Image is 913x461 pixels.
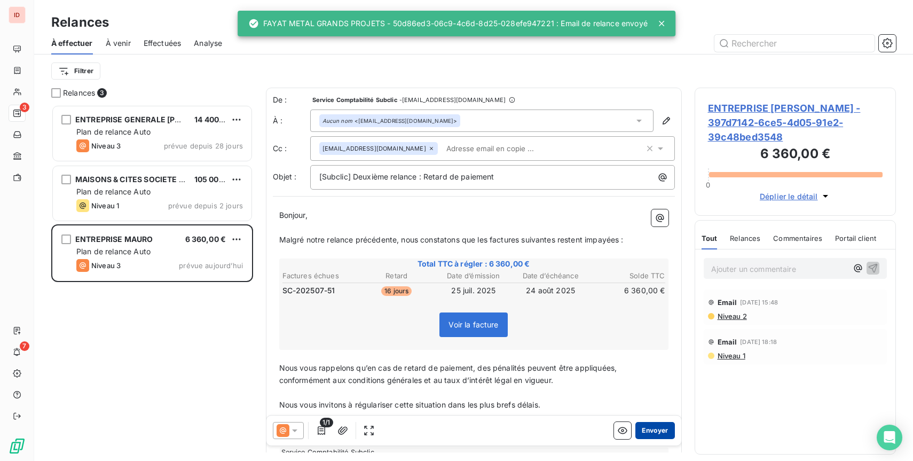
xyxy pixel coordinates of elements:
[20,103,29,112] span: 3
[589,285,665,296] td: 6 360,00 €
[635,422,674,439] button: Envoyer
[91,142,121,150] span: Niveau 3
[76,247,151,256] span: Plan de relance Auto
[168,201,243,210] span: prévue depuis 2 jours
[718,298,737,307] span: Email
[76,127,151,136] span: Plan de relance Auto
[442,140,565,157] input: Adresse email en copie ...
[708,101,883,144] span: ENTREPRISE [PERSON_NAME] - 397d7142-6ce5-4d05-91e2-39c48bed3548
[513,270,588,282] th: Date d’échéance
[281,259,667,269] span: Total TTC à régler : 6 360,00 €
[9,437,26,455] img: Logo LeanPay
[740,339,777,345] span: [DATE] 18:18
[702,234,718,243] span: Tout
[399,97,506,103] span: - [EMAIL_ADDRESS][DOMAIN_NAME]
[273,172,297,181] span: Objet :
[381,286,412,296] span: 16 jours
[97,88,107,98] span: 3
[322,117,458,124] div: <[EMAIL_ADDRESS][DOMAIN_NAME]>
[773,234,822,243] span: Commentaires
[194,115,239,124] span: 14 400,00 €
[144,38,182,49] span: Effectuées
[717,351,745,360] span: Niveau 1
[279,363,619,385] span: Nous vous rappelons qu’en cas de retard de paiement, des pénalités peuvent être appliquées, confo...
[359,270,435,282] th: Retard
[91,201,119,210] span: Niveau 1
[319,172,494,181] span: [Subclic] Deuxième relance : Retard de paiement
[51,105,253,461] div: grid
[740,299,778,306] span: [DATE] 15:48
[589,270,665,282] th: Solde TTC
[322,145,426,152] span: [EMAIL_ADDRESS][DOMAIN_NAME]
[91,261,121,270] span: Niveau 3
[714,35,875,52] input: Rechercher
[76,187,151,196] span: Plan de relance Auto
[436,285,511,296] td: 25 juil. 2025
[718,338,737,346] span: Email
[730,234,760,243] span: Relances
[51,62,100,80] button: Filtrer
[706,181,710,189] span: 0
[708,144,883,166] h3: 6 360,00 €
[273,115,310,126] label: À :
[63,88,95,98] span: Relances
[279,235,624,244] span: Malgré notre relance précédente, nous constatons que les factures suivantes restent impayées :
[436,270,511,282] th: Date d’émission
[20,341,29,351] span: 7
[51,38,93,49] span: À effectuer
[279,210,308,220] span: Bonjour,
[75,175,246,184] span: MAISONS & CITES SOCIETE ANONYME D'HLM
[760,191,818,202] span: Déplier le détail
[513,285,588,296] td: 24 août 2025
[279,400,540,409] span: Nous vous invitons à régulariser cette situation dans les plus brefs délais.
[757,190,834,202] button: Déplier le détail
[248,14,648,33] div: FAYAT METAL GRANDS PROJETS - 50d86ed3-06c9-4c6d-8d25-028efe947221 : Email de relance envoyé
[75,115,231,124] span: ENTREPRISE GENERALE [PERSON_NAME]
[106,38,131,49] span: À venir
[75,235,153,244] span: ENTREPRISE MAURO
[9,6,26,24] div: ID
[273,95,310,105] span: De :
[282,270,358,282] th: Factures échues
[194,38,222,49] span: Analyse
[835,234,876,243] span: Portail client
[717,312,747,321] span: Niveau 2
[448,320,498,329] span: Voir la facture
[164,142,243,150] span: prévue depuis 28 jours
[322,117,352,124] em: Aucun nom
[312,97,397,103] span: Service Comptabilité Subclic
[194,175,243,184] span: 105 000,00 €
[273,143,310,154] label: Cc :
[877,425,902,450] div: Open Intercom Messenger
[51,13,109,32] h3: Relances
[179,261,243,270] span: prévue aujourd’hui
[320,418,333,427] span: 1/1
[185,235,226,244] span: 6 360,00 €
[282,285,335,296] span: SC-202507-51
